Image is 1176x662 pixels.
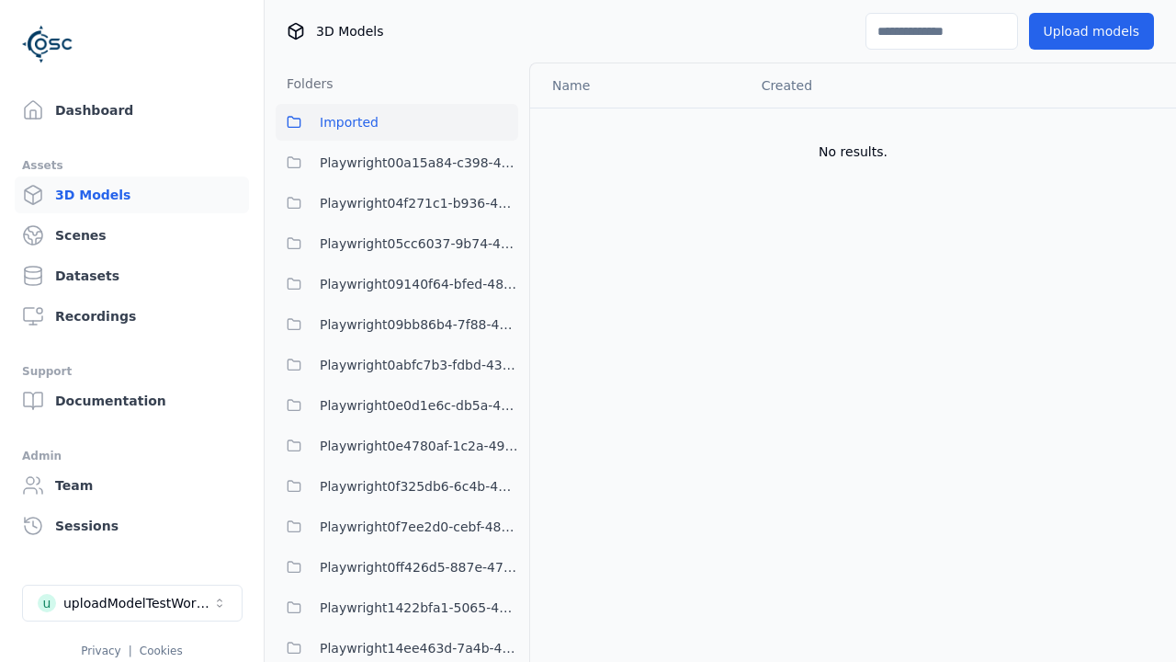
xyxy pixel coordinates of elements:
[140,645,183,657] a: Cookies
[276,266,518,302] button: Playwright09140f64-bfed-4894-9ae1-f5b1e6c36039
[530,108,1176,196] td: No results.
[320,111,379,133] span: Imported
[15,177,249,213] a: 3D Models
[22,445,242,467] div: Admin
[22,360,242,382] div: Support
[15,382,249,419] a: Documentation
[22,18,73,70] img: Logo
[81,645,120,657] a: Privacy
[320,354,518,376] span: Playwright0abfc7b3-fdbd-438a-9097-bdc709c88d01
[38,594,56,612] div: u
[1029,13,1154,50] button: Upload models
[320,637,518,659] span: Playwright14ee463d-7a4b-460f-bf6c-ea7fafeecbb0
[276,306,518,343] button: Playwright09bb86b4-7f88-4a8f-8ea8-a4c9412c995e
[276,185,518,222] button: Playwright04f271c1-b936-458c-b5f6-36ca6337f11a
[276,144,518,181] button: Playwright00a15a84-c398-4ef4-9da8-38c036397b1e
[320,152,518,174] span: Playwright00a15a84-c398-4ef4-9da8-38c036397b1e
[15,467,249,504] a: Team
[15,508,249,544] a: Sessions
[320,556,518,578] span: Playwright0ff426d5-887e-47ce-9e83-c6f549f6a63f
[276,428,518,464] button: Playwright0e4780af-1c2a-492e-901c-6880da17528a
[129,645,132,657] span: |
[15,217,249,254] a: Scenes
[276,468,518,505] button: Playwright0f325db6-6c4b-4947-9a8f-f4487adedf2c
[320,273,518,295] span: Playwright09140f64-bfed-4894-9ae1-f5b1e6c36039
[276,104,518,141] button: Imported
[320,516,518,538] span: Playwright0f7ee2d0-cebf-4840-a756-5a7a26222786
[276,549,518,586] button: Playwright0ff426d5-887e-47ce-9e83-c6f549f6a63f
[15,298,249,335] a: Recordings
[276,387,518,424] button: Playwright0e0d1e6c-db5a-4244-b424-632341d2c1b4
[320,192,518,214] span: Playwright04f271c1-b936-458c-b5f6-36ca6337f11a
[747,63,968,108] th: Created
[316,22,383,40] span: 3D Models
[22,585,243,622] button: Select a workspace
[276,74,334,93] h3: Folders
[276,225,518,262] button: Playwright05cc6037-9b74-4704-86c6-3ffabbdece83
[320,475,518,497] span: Playwright0f325db6-6c4b-4947-9a8f-f4487adedf2c
[22,154,242,177] div: Assets
[320,233,518,255] span: Playwright05cc6037-9b74-4704-86c6-3ffabbdece83
[276,347,518,383] button: Playwright0abfc7b3-fdbd-438a-9097-bdc709c88d01
[63,594,212,612] div: uploadModelTestWorkspace
[320,597,518,619] span: Playwright1422bfa1-5065-45c6-98b3-ab75e32174d7
[320,435,518,457] span: Playwright0e4780af-1c2a-492e-901c-6880da17528a
[276,589,518,626] button: Playwright1422bfa1-5065-45c6-98b3-ab75e32174d7
[15,257,249,294] a: Datasets
[15,92,249,129] a: Dashboard
[530,63,747,108] th: Name
[276,508,518,545] button: Playwright0f7ee2d0-cebf-4840-a756-5a7a26222786
[320,394,518,417] span: Playwright0e0d1e6c-db5a-4244-b424-632341d2c1b4
[320,314,518,336] span: Playwright09bb86b4-7f88-4a8f-8ea8-a4c9412c995e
